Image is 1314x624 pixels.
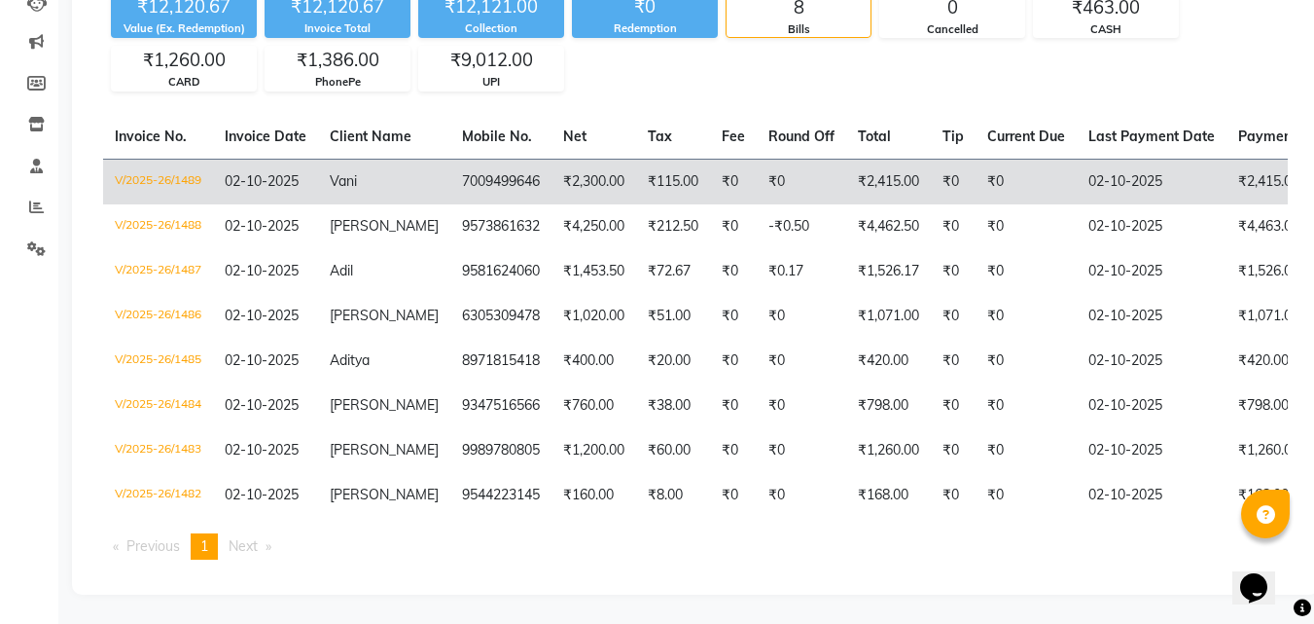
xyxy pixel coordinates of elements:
[225,441,299,459] span: 02-10-2025
[1077,249,1226,294] td: 02-10-2025
[551,159,636,204] td: ₹2,300.00
[710,294,757,339] td: ₹0
[710,473,757,518] td: ₹0
[846,249,931,294] td: ₹1,526.17
[103,249,213,294] td: V/2025-26/1487
[450,159,551,204] td: 7009499646
[1077,384,1226,428] td: 02-10-2025
[976,428,1077,473] td: ₹0
[450,384,551,428] td: 9347516566
[1077,204,1226,249] td: 02-10-2025
[225,396,299,414] span: 02-10-2025
[1077,428,1226,473] td: 02-10-2025
[931,428,976,473] td: ₹0
[757,473,846,518] td: ₹0
[563,128,586,145] span: Net
[710,428,757,473] td: ₹0
[225,351,299,369] span: 02-10-2025
[450,428,551,473] td: 9989780805
[551,204,636,249] td: ₹4,250.00
[710,384,757,428] td: ₹0
[846,339,931,384] td: ₹420.00
[931,384,976,428] td: ₹0
[330,486,439,503] span: [PERSON_NAME]
[225,486,299,503] span: 02-10-2025
[462,128,532,145] span: Mobile No.
[103,204,213,249] td: V/2025-26/1488
[551,428,636,473] td: ₹1,200.00
[846,428,931,473] td: ₹1,260.00
[225,172,299,190] span: 02-10-2025
[1232,546,1295,605] iframe: chat widget
[103,159,213,204] td: V/2025-26/1489
[572,20,718,37] div: Redemption
[987,128,1065,145] span: Current Due
[330,441,439,459] span: [PERSON_NAME]
[710,249,757,294] td: ₹0
[265,20,410,37] div: Invoice Total
[450,339,551,384] td: 8971815418
[976,249,1077,294] td: ₹0
[636,159,710,204] td: ₹115.00
[225,307,299,324] span: 02-10-2025
[450,473,551,518] td: 9544223145
[636,204,710,249] td: ₹212.50
[976,473,1077,518] td: ₹0
[710,339,757,384] td: ₹0
[636,473,710,518] td: ₹8.00
[710,204,757,249] td: ₹0
[103,339,213,384] td: V/2025-26/1485
[330,217,439,235] span: [PERSON_NAME]
[976,159,1077,204] td: ₹0
[846,384,931,428] td: ₹798.00
[330,396,439,414] span: [PERSON_NAME]
[330,351,370,369] span: Aditya
[757,249,846,294] td: ₹0.17
[757,339,846,384] td: ₹0
[115,128,187,145] span: Invoice No.
[551,249,636,294] td: ₹1,453.50
[103,428,213,473] td: V/2025-26/1483
[418,20,564,37] div: Collection
[1077,339,1226,384] td: 02-10-2025
[1077,159,1226,204] td: 02-10-2025
[880,21,1024,38] div: Cancelled
[1034,21,1178,38] div: CASH
[931,249,976,294] td: ₹0
[636,339,710,384] td: ₹20.00
[200,537,208,555] span: 1
[126,537,180,555] span: Previous
[636,428,710,473] td: ₹60.00
[330,172,357,190] span: Vani
[636,249,710,294] td: ₹72.67
[757,428,846,473] td: ₹0
[103,294,213,339] td: V/2025-26/1486
[330,307,439,324] span: [PERSON_NAME]
[931,339,976,384] td: ₹0
[976,339,1077,384] td: ₹0
[976,384,1077,428] td: ₹0
[710,159,757,204] td: ₹0
[330,262,353,279] span: Adil
[757,159,846,204] td: ₹0
[266,47,409,74] div: ₹1,386.00
[330,128,411,145] span: Client Name
[103,533,1288,560] nav: Pagination
[846,204,931,249] td: ₹4,462.50
[551,339,636,384] td: ₹400.00
[266,74,409,91] div: PhonePe
[229,537,258,555] span: Next
[111,20,257,37] div: Value (Ex. Redemption)
[931,473,976,518] td: ₹0
[551,473,636,518] td: ₹160.00
[1077,473,1226,518] td: 02-10-2025
[450,294,551,339] td: 6305309478
[846,294,931,339] td: ₹1,071.00
[419,74,563,91] div: UPI
[103,473,213,518] td: V/2025-26/1482
[931,204,976,249] td: ₹0
[846,473,931,518] td: ₹168.00
[846,159,931,204] td: ₹2,415.00
[976,204,1077,249] td: ₹0
[450,204,551,249] td: 9573861632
